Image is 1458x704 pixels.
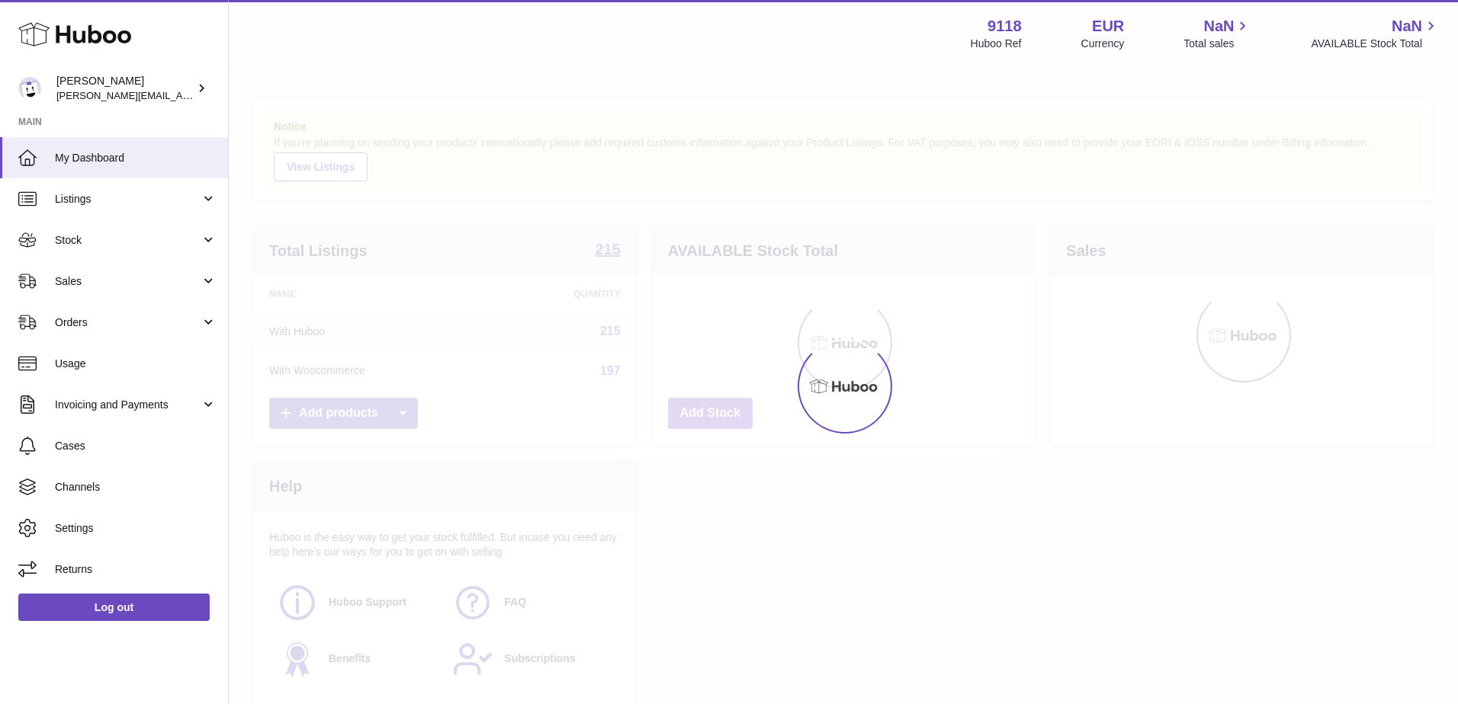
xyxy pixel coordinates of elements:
strong: 9118 [988,16,1022,37]
span: Invoicing and Payments [55,398,201,412]
a: Log out [18,594,210,621]
div: [PERSON_NAME] [56,74,194,103]
span: My Dashboard [55,151,217,165]
div: Huboo Ref [971,37,1022,51]
span: Stock [55,233,201,248]
span: Listings [55,192,201,206]
span: Channels [55,480,217,494]
strong: EUR [1092,16,1124,37]
span: Settings [55,521,217,536]
span: Cases [55,439,217,453]
span: NaN [1392,16,1422,37]
span: Total sales [1183,37,1251,51]
a: NaN Total sales [1183,16,1251,51]
img: freddie.sawkins@czechandspeake.com [18,77,41,100]
div: Currency [1081,37,1125,51]
span: NaN [1203,16,1234,37]
span: Sales [55,274,201,289]
span: Usage [55,357,217,371]
span: AVAILABLE Stock Total [1311,37,1440,51]
span: [PERSON_NAME][EMAIL_ADDRESS][PERSON_NAME][DOMAIN_NAME] [56,89,387,101]
span: Orders [55,315,201,330]
a: NaN AVAILABLE Stock Total [1311,16,1440,51]
span: Returns [55,562,217,577]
